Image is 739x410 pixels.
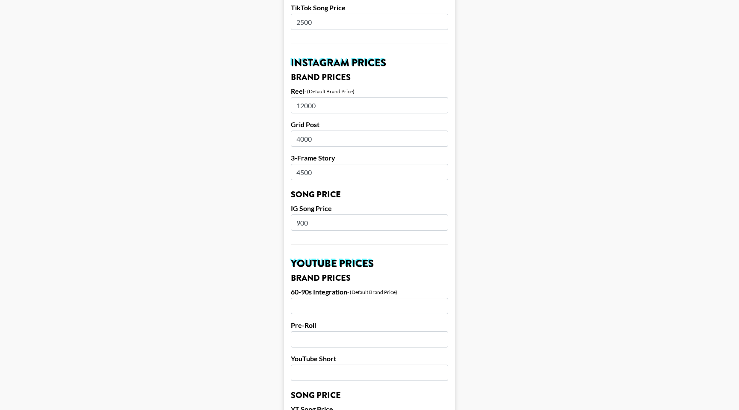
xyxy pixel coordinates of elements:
[347,289,397,295] div: - (Default Brand Price)
[291,58,448,68] h2: Instagram Prices
[291,120,448,129] label: Grid Post
[291,274,448,282] h3: Brand Prices
[291,87,304,95] label: Reel
[291,354,448,363] label: YouTube Short
[291,3,448,12] label: TikTok Song Price
[304,88,355,95] div: - (Default Brand Price)
[291,73,448,82] h3: Brand Prices
[291,391,448,400] h3: Song Price
[291,204,448,213] label: IG Song Price
[291,258,448,269] h2: YouTube Prices
[291,190,448,199] h3: Song Price
[291,288,347,296] label: 60-90s Integration
[291,154,448,162] label: 3-Frame Story
[291,321,448,330] label: Pre-Roll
